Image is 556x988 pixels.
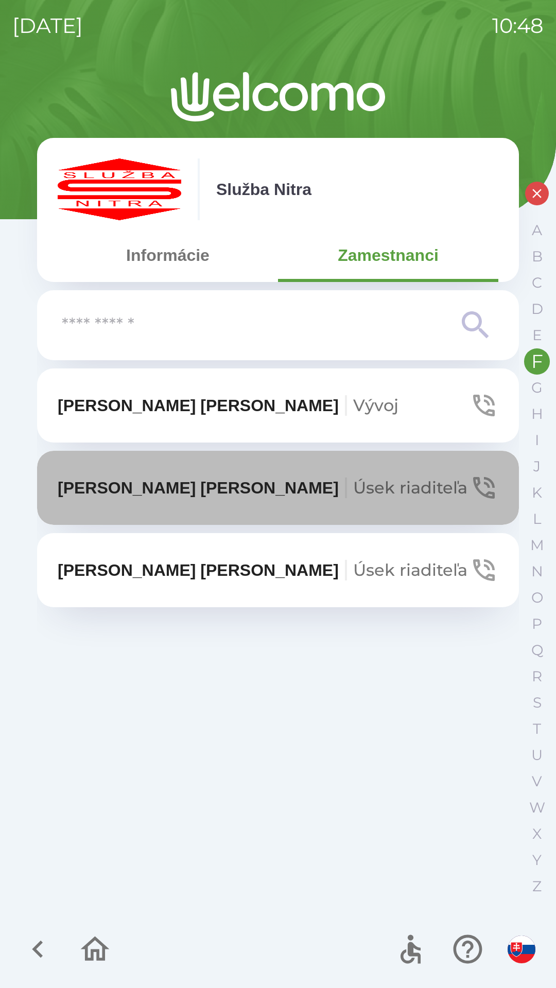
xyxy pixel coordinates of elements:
[353,395,398,415] span: Vývoj
[37,72,519,121] img: Logo
[58,475,467,500] p: [PERSON_NAME] [PERSON_NAME]
[353,560,467,580] span: Úsek riaditeľa
[58,237,278,274] button: Informácie
[216,177,311,202] p: Služba Nitra
[37,533,519,607] button: [PERSON_NAME] [PERSON_NAME]Úsek riaditeľa
[58,393,398,418] p: [PERSON_NAME] [PERSON_NAME]
[278,237,498,274] button: Zamestnanci
[508,936,535,963] img: sk flag
[353,478,467,498] span: Úsek riaditeľa
[58,558,467,583] p: [PERSON_NAME] [PERSON_NAME]
[58,158,181,220] img: c55f63fc-e714-4e15-be12-dfeb3df5ea30.png
[492,10,544,41] p: 10:48
[37,451,519,525] button: [PERSON_NAME] [PERSON_NAME]Úsek riaditeľa
[12,10,83,41] p: [DATE]
[37,368,519,443] button: [PERSON_NAME] [PERSON_NAME]Vývoj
